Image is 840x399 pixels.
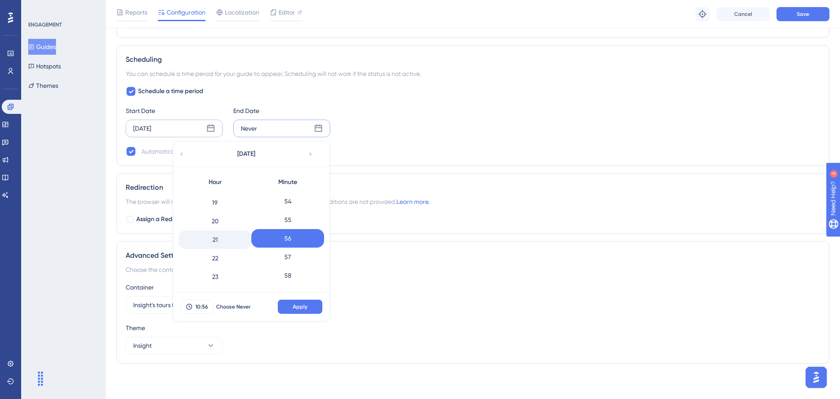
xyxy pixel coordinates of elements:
span: The browser will redirect to the “Redirection URL” when the Targeting Conditions are not provided. [126,196,429,207]
span: Need Help? [21,2,55,13]
div: Choose the container and theme for the guide. [126,264,820,275]
span: [DATE] [237,149,255,159]
button: Save [777,7,829,21]
button: Insight's tours (No dummy data) [126,296,223,314]
span: Save [797,11,809,18]
span: Cancel [734,11,752,18]
div: 59 [251,285,324,303]
div: Automatically set as “Inactive” when the scheduled period is over. [142,146,323,157]
button: Insight [126,337,223,354]
div: 4 [61,4,64,11]
div: 57 [251,248,324,266]
div: 54 [251,192,324,211]
div: 23 [179,267,251,286]
div: 22 [179,249,251,267]
div: Never [241,123,257,134]
div: Arrastrar [34,365,48,392]
div: 21 [179,230,251,249]
div: Hour [179,173,251,191]
a: Learn more. [396,198,429,205]
span: Editor [279,7,295,18]
span: Apply [293,303,307,310]
div: ENGAGEMENT [28,21,62,28]
button: Guides [28,39,56,55]
span: Insight's tours (No dummy data) [133,300,203,310]
div: Advanced Settings [126,250,820,261]
span: Localization [225,7,259,18]
div: Start Date [126,105,223,116]
div: [DATE] [133,123,151,134]
span: Assign a Redirection URL [136,214,206,225]
button: Cancel [717,7,769,21]
span: Reports [125,7,147,18]
span: Choose Never [216,303,250,310]
div: 56 [251,229,324,248]
div: Redirection [126,182,820,193]
div: 20 [179,212,251,230]
span: Insight [133,340,152,351]
button: Hotspots [28,58,61,74]
div: You can schedule a time period for your guide to appear. Scheduling will not work if the status i... [126,68,820,79]
button: 10:56 [180,300,213,314]
div: 55 [251,211,324,229]
button: [DATE] [202,145,290,163]
span: Schedule a time period [138,86,203,97]
div: Minute [251,173,324,191]
span: Configuration [167,7,205,18]
div: Theme [126,323,820,333]
div: Container [126,282,820,293]
iframe: UserGuiding AI Assistant Launcher [803,364,829,391]
div: 58 [251,266,324,285]
div: 19 [179,193,251,212]
div: Scheduling [126,54,820,65]
button: Choose Never [213,300,253,314]
span: 10:56 [195,303,208,310]
div: End Date [233,105,330,116]
button: Themes [28,78,58,94]
button: Apply [278,300,322,314]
